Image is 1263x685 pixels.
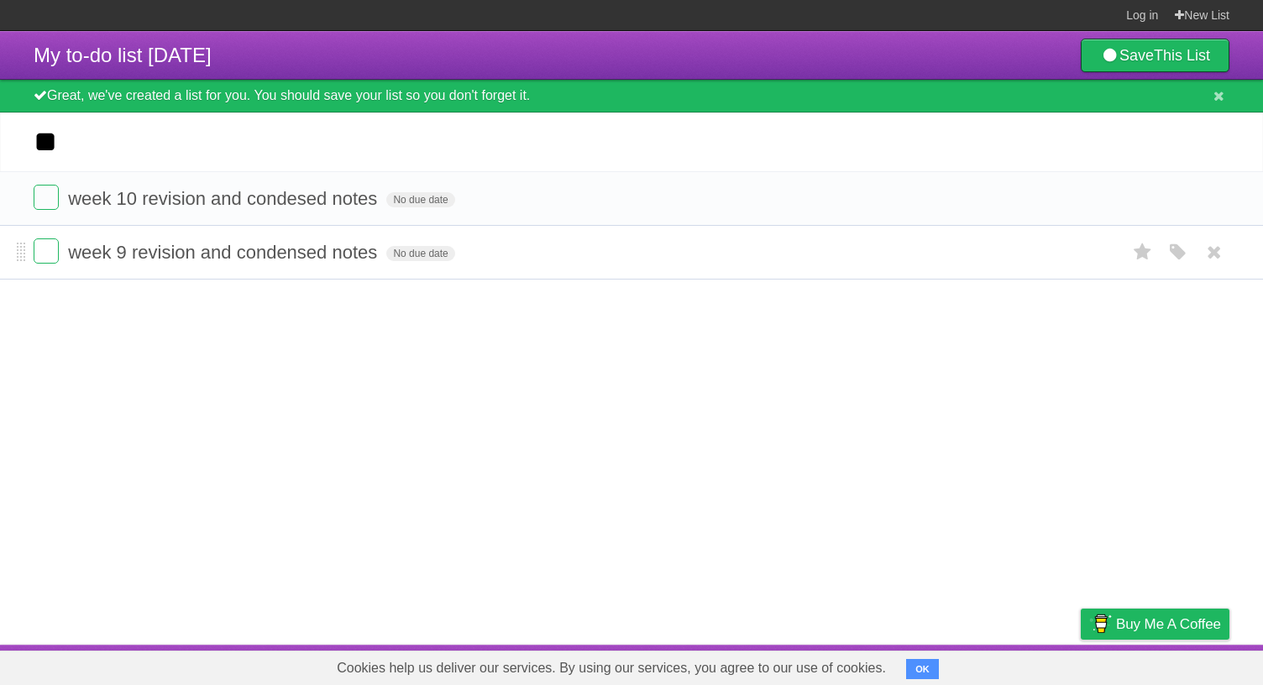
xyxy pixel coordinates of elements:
[1081,609,1229,640] a: Buy me a coffee
[1089,609,1112,638] img: Buy me a coffee
[68,188,381,209] span: week 10 revision and condesed notes
[386,246,454,261] span: No due date
[1124,649,1229,681] a: Suggest a feature
[1154,47,1210,64] b: This List
[1059,649,1103,681] a: Privacy
[34,238,59,264] label: Done
[34,185,59,210] label: Done
[1116,609,1221,639] span: Buy me a coffee
[1127,238,1159,266] label: Star task
[906,659,939,679] button: OK
[386,192,454,207] span: No due date
[320,651,903,685] span: Cookies help us deliver our services. By using our services, you agree to our use of cookies.
[857,649,893,681] a: About
[1002,649,1039,681] a: Terms
[1081,39,1229,72] a: SaveThis List
[68,242,381,263] span: week 9 revision and condensed notes
[913,649,981,681] a: Developers
[34,44,212,66] span: My to-do list [DATE]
